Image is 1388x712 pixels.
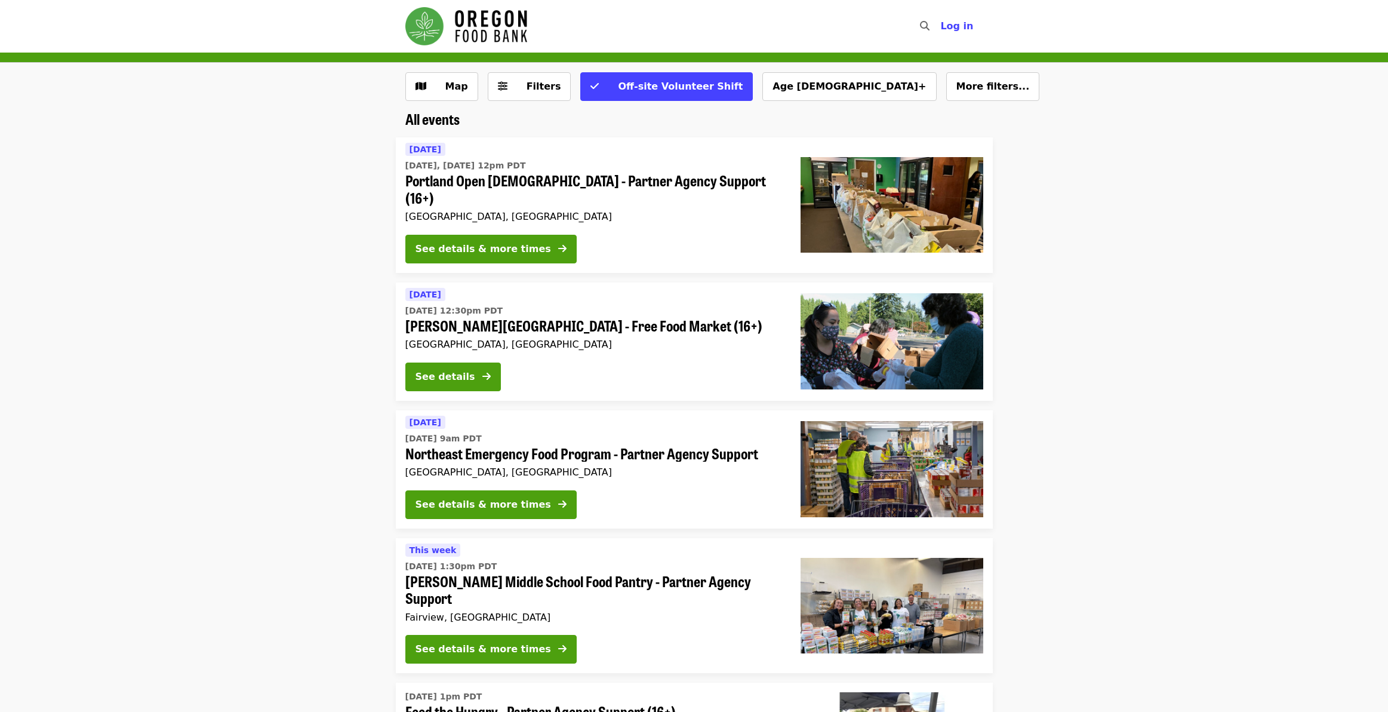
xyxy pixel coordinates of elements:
[580,72,753,101] button: Off-site Volunteer Shift
[396,538,993,674] a: See details for "Reynolds Middle School Food Pantry - Partner Agency Support"
[405,339,781,350] div: [GEOGRAPHIC_DATA], [GEOGRAPHIC_DATA]
[590,81,599,92] i: check icon
[931,14,983,38] button: Log in
[946,72,1040,101] button: More filters...
[558,643,567,655] i: arrow-right icon
[405,172,781,207] span: Portland Open [DEMOGRAPHIC_DATA] - Partner Agency Support (16+)
[405,72,478,101] button: Show map view
[405,635,577,664] button: See details & more times
[498,81,507,92] i: sliders-h icon
[920,20,930,32] i: search icon
[801,558,983,653] img: Reynolds Middle School Food Pantry - Partner Agency Support organized by Oregon Food Bank
[940,20,973,32] span: Log in
[405,432,482,445] time: [DATE] 9am PDT
[405,445,781,462] span: Northeast Emergency Food Program - Partner Agency Support
[405,467,781,478] div: [GEOGRAPHIC_DATA], [GEOGRAPHIC_DATA]
[396,283,993,401] a: See details for "Merlo Station - Free Food Market (16+)"
[410,545,457,555] span: This week
[956,81,1030,92] span: More filters...
[937,12,946,41] input: Search
[405,7,527,45] img: Oregon Food Bank - Home
[396,410,993,529] a: See details for "Northeast Emergency Food Program - Partner Agency Support"
[618,81,743,92] span: Off-site Volunteer Shift
[801,293,983,389] img: Merlo Station - Free Food Market (16+) organized by Oregon Food Bank
[405,690,482,703] time: [DATE] 1pm PDT
[405,159,526,172] time: [DATE], [DATE] 12pm PDT
[482,371,491,382] i: arrow-right icon
[405,573,781,607] span: [PERSON_NAME] Middle School Food Pantry - Partner Agency Support
[405,612,781,623] div: Fairview, [GEOGRAPHIC_DATA]
[405,560,497,573] time: [DATE] 1:30pm PDT
[416,498,551,512] div: See details & more times
[410,418,441,427] span: [DATE]
[405,211,781,222] div: [GEOGRAPHIC_DATA], [GEOGRAPHIC_DATA]
[445,81,468,92] span: Map
[410,290,441,299] span: [DATE]
[416,81,426,92] i: map icon
[558,499,567,510] i: arrow-right icon
[405,490,577,519] button: See details & more times
[801,421,983,517] img: Northeast Emergency Food Program - Partner Agency Support organized by Oregon Food Bank
[762,72,936,101] button: Age [DEMOGRAPHIC_DATA]+
[405,305,503,317] time: [DATE] 12:30pm PDT
[488,72,571,101] button: Filters (0 selected)
[416,642,551,656] div: See details & more times
[801,157,983,253] img: Portland Open Bible - Partner Agency Support (16+) organized by Oregon Food Bank
[416,370,475,384] div: See details
[405,363,501,391] button: See details
[527,81,561,92] span: Filters
[405,235,577,263] button: See details & more times
[405,108,460,129] span: All events
[558,243,567,254] i: arrow-right icon
[416,242,551,256] div: See details & more times
[405,317,781,334] span: [PERSON_NAME][GEOGRAPHIC_DATA] - Free Food Market (16+)
[410,145,441,154] span: [DATE]
[396,137,993,273] a: See details for "Portland Open Bible - Partner Agency Support (16+)"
